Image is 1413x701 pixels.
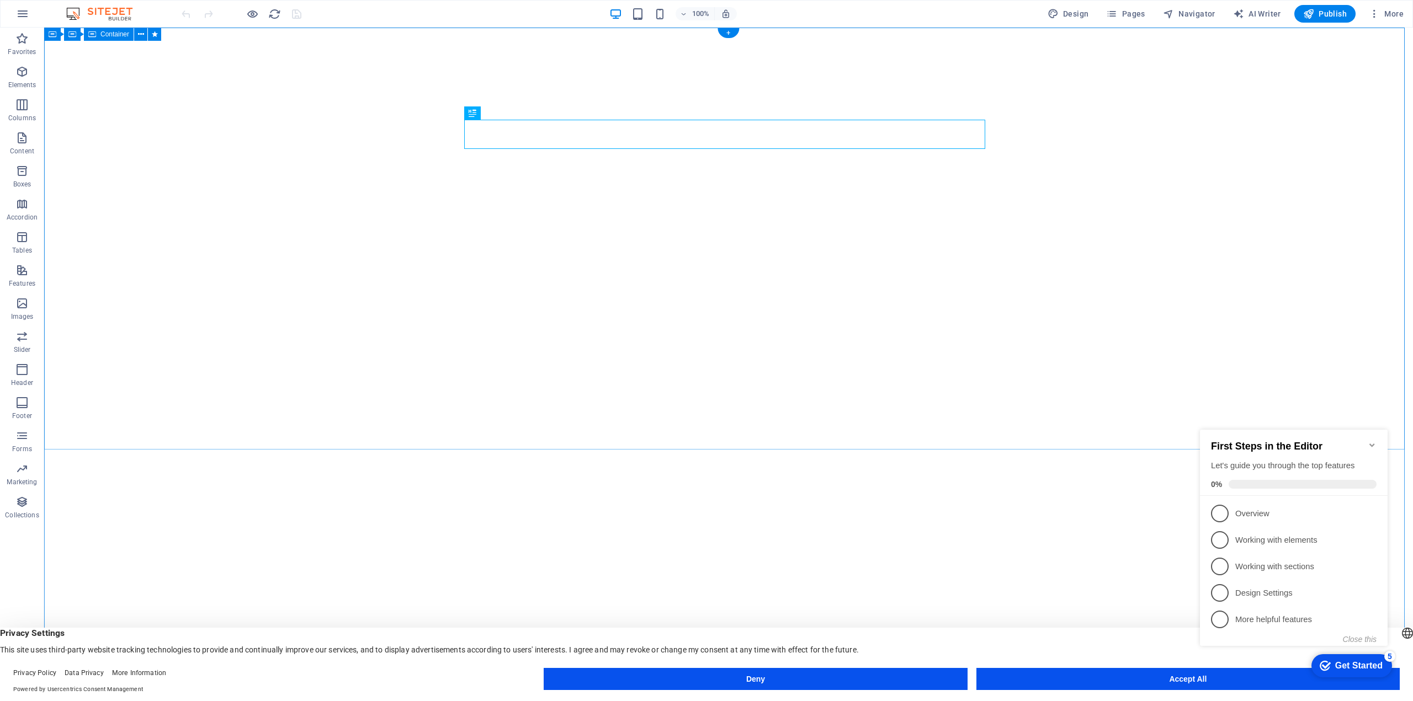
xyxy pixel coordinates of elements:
[40,172,172,184] p: Design Settings
[718,28,739,38] div: +
[4,191,192,217] li: More helpful features
[116,239,196,262] div: Get Started 5 items remaining, 0% complete
[8,81,36,89] p: Elements
[1043,5,1093,23] button: Design
[1159,5,1220,23] button: Navigator
[4,85,192,111] li: Overview
[40,199,172,210] p: More helpful features
[7,213,38,222] p: Accordion
[1303,8,1347,19] span: Publish
[4,164,192,191] li: Design Settings
[1106,8,1145,19] span: Pages
[692,7,710,20] h6: 100%
[8,47,36,56] p: Favorites
[9,279,35,288] p: Features
[246,7,259,20] button: Click here to leave preview mode and continue editing
[13,180,31,189] p: Boxes
[12,445,32,453] p: Forms
[1229,5,1285,23] button: AI Writer
[15,25,181,37] h2: First Steps in the Editor
[140,245,187,255] div: Get Started
[40,146,172,157] p: Working with sections
[172,25,181,34] div: Minimize checklist
[1233,8,1281,19] span: AI Writer
[1369,8,1404,19] span: More
[268,8,281,20] i: Reload page
[15,65,33,73] span: 0%
[1364,5,1408,23] button: More
[12,411,32,420] p: Footer
[4,111,192,138] li: Working with elements
[7,478,37,486] p: Marketing
[11,312,34,321] p: Images
[15,45,181,56] div: Let's guide you through the top features
[40,119,172,131] p: Working with elements
[63,7,146,20] img: Editor Logo
[14,345,31,354] p: Slider
[4,138,192,164] li: Working with sections
[10,147,34,156] p: Content
[12,246,32,255] p: Tables
[100,31,129,38] span: Container
[147,220,181,228] button: Close this
[676,7,715,20] button: 100%
[8,114,36,122] p: Columns
[1163,8,1215,19] span: Navigator
[268,7,281,20] button: reload
[1048,8,1089,19] span: Design
[721,9,731,19] i: On resize automatically adjust zoom level to fit chosen device.
[40,93,172,104] p: Overview
[5,511,39,520] p: Collections
[189,236,200,247] div: 5
[11,378,33,387] p: Header
[1043,5,1093,23] div: Design (Ctrl+Alt+Y)
[1102,5,1149,23] button: Pages
[1294,5,1356,23] button: Publish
